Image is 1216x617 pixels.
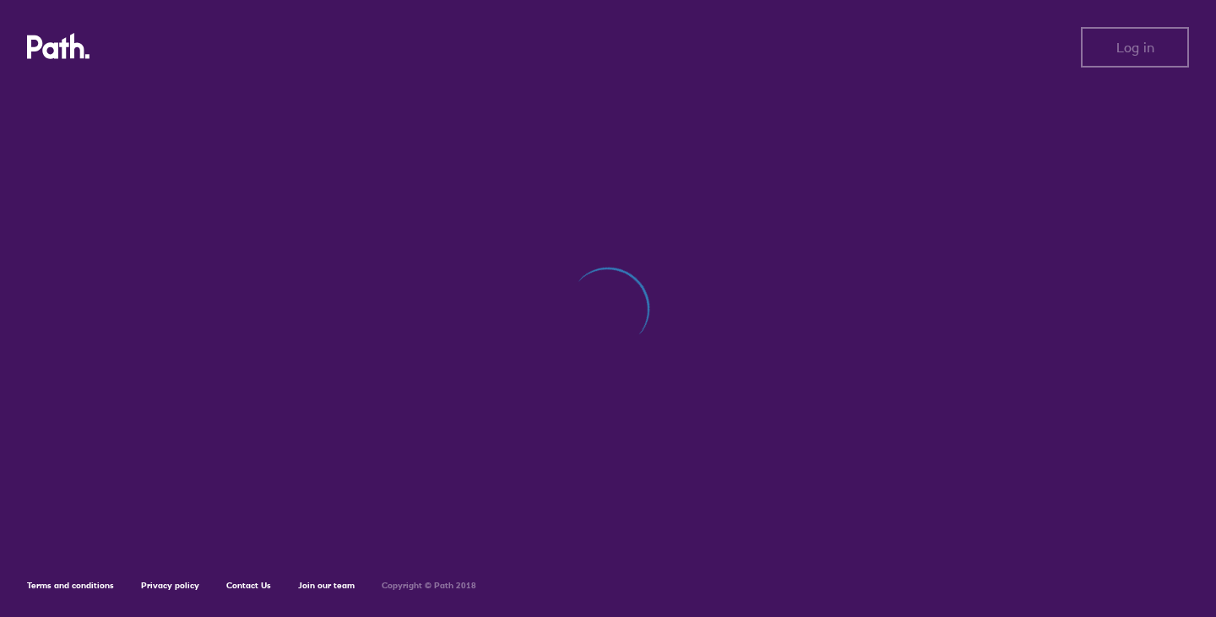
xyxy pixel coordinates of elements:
a: Privacy policy [141,580,199,591]
span: Log in [1116,40,1154,55]
a: Terms and conditions [27,580,114,591]
h6: Copyright © Path 2018 [382,581,476,591]
button: Log in [1081,27,1189,68]
a: Join our team [298,580,355,591]
a: Contact Us [226,580,271,591]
